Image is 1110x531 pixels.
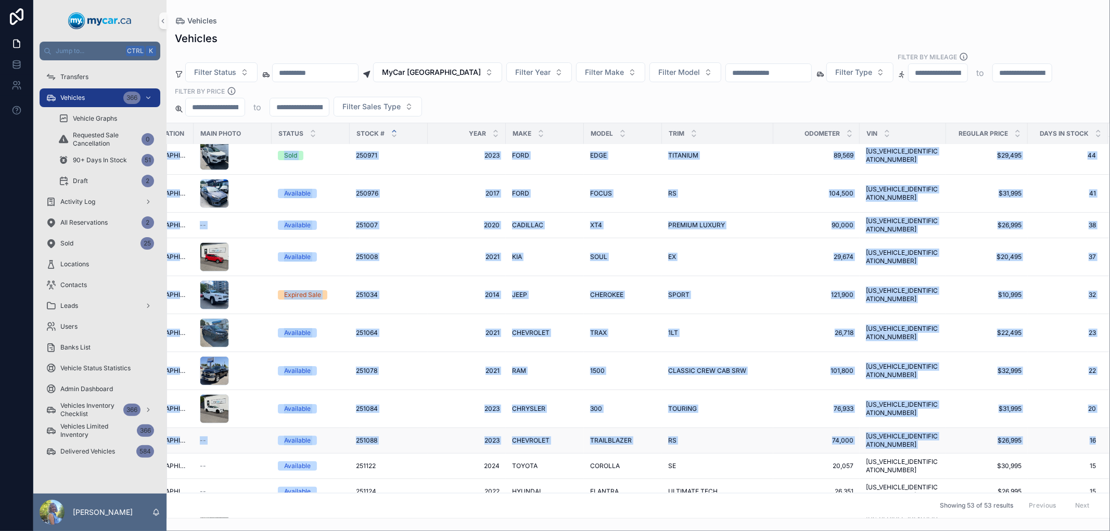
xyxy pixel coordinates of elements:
span: [US_VEHICLE_IDENTIFICATION_NUMBER] [866,325,940,341]
span: 1500 [590,367,605,375]
span: CHEVROLET [512,329,550,337]
a: [US_VEHICLE_IDENTIFICATION_NUMBER] [866,287,940,303]
a: ULTIMATE TECH [668,487,767,496]
a: Sold [278,151,343,160]
a: 104,500 [780,189,853,198]
a: FOCUS [590,189,656,198]
a: 2022 [434,487,500,496]
span: HYUNDAI [512,487,541,496]
a: 251034 [356,291,422,299]
h1: Vehicles [175,31,218,46]
a: 23 [1028,329,1096,337]
span: Users [60,322,78,331]
span: 251007 [356,221,378,229]
a: CADILLAC [512,221,578,229]
span: EX [668,253,676,261]
a: 41 [1028,189,1096,198]
a: 2023 [434,436,500,445]
span: $31,995 [952,189,1022,198]
a: TRAILBLAZER [590,436,656,445]
button: Select Button [649,62,721,82]
a: TOURING [668,405,767,413]
button: Select Button [506,62,572,82]
span: 26,351 [780,487,853,496]
span: TITANIUM [668,151,698,160]
a: $32,995 [952,367,1022,375]
span: FORD [512,189,529,198]
span: [US_VEHICLE_IDENTIFICATION_NUMBER] [866,217,940,234]
a: 16 [1028,436,1096,445]
span: Vehicles Inventory Checklist [60,402,119,418]
a: [US_VEHICLE_IDENTIFICATION_NUMBER] [866,147,940,164]
a: 37 [1028,253,1096,261]
a: Vehicle Status Statistics [40,359,160,378]
button: Jump to...CtrlK [40,42,160,60]
a: Banks List [40,338,160,357]
a: Available [278,366,343,375]
span: $26,995 [952,487,1022,496]
span: FOCUS [590,189,612,198]
div: 366 [137,424,154,437]
a: $22,495 [952,329,1022,337]
a: SE [668,462,767,470]
div: Available [284,366,311,375]
span: 121,900 [780,291,853,299]
a: FORD [512,151,578,160]
button: Select Button [826,62,894,82]
a: 251122 [356,462,422,470]
span: XT4 [590,221,602,229]
a: Vehicles [175,16,217,26]
a: 32 [1028,291,1096,299]
span: Draft [73,177,88,185]
a: 251078 [356,367,422,375]
span: 250976 [356,189,378,198]
span: Contacts [60,281,87,289]
span: ULTIMATE TECH [668,487,718,496]
a: 250971 [356,151,422,160]
div: 51 [142,154,154,166]
span: Vehicle Graphs [73,114,117,123]
a: Delivered Vehicles584 [40,442,160,461]
a: $26,995 [952,436,1022,445]
a: Contacts [40,276,160,294]
button: Select Button [334,97,422,116]
span: COROLLA [590,462,620,470]
span: EDGE [590,151,607,160]
a: 15 [1028,462,1096,470]
button: Select Button [576,62,645,82]
a: 44 [1028,151,1096,160]
span: Activity Log [60,198,95,206]
a: [US_VEHICLE_IDENTIFICATION_NUMBER] [866,362,940,379]
a: 300 [590,405,656,413]
span: 251034 [356,291,378,299]
span: [US_VEHICLE_IDENTIFICATION_NUMBER] [866,249,940,265]
span: Filter Status [194,67,236,77]
a: All Reservations2 [40,213,160,232]
span: CHEROKEE [590,291,623,299]
span: 2023 [434,405,500,413]
a: 29,674 [780,253,853,261]
a: Leads [40,296,160,315]
a: Activity Log [40,192,160,211]
a: [US_VEHICLE_IDENTIFICATION_NUMBER] [866,400,940,417]
a: SPORT [668,291,767,299]
a: 2014 [434,291,500,299]
a: 15 [1028,487,1096,496]
a: CHEVROLET [512,329,578,337]
a: [US_VEHICLE_IDENTIFICATION_NUMBER] [866,432,940,449]
a: 251007 [356,221,422,229]
div: Available [284,461,311,471]
a: 2021 [434,367,500,375]
a: Vehicles Limited Inventory366 [40,421,160,440]
span: Vehicles [60,94,85,102]
div: Expired Sale [284,290,321,300]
